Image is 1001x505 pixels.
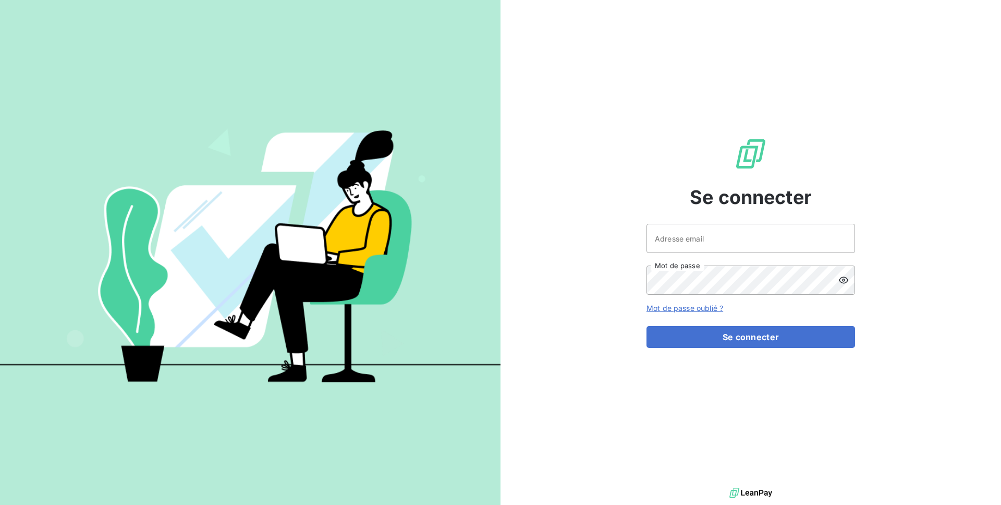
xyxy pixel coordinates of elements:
img: Logo LeanPay [734,137,767,171]
a: Mot de passe oublié ? [646,304,723,312]
img: logo [729,485,772,501]
input: placeholder [646,224,855,253]
span: Se connecter [690,183,812,211]
button: Se connecter [646,326,855,348]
